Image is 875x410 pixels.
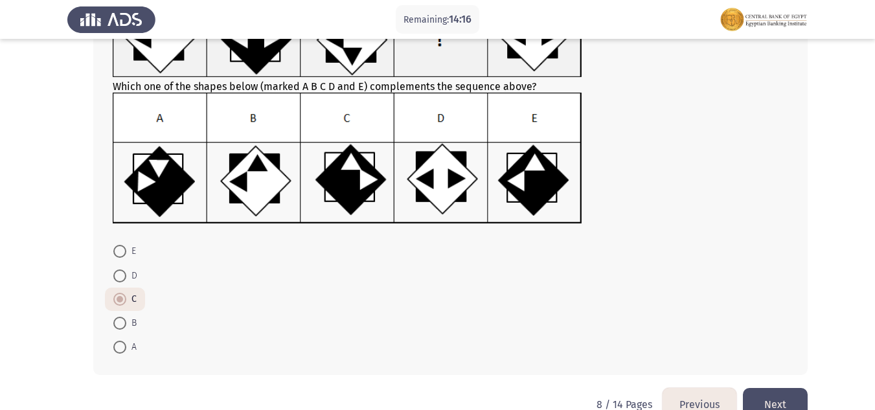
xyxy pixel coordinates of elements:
[67,1,155,38] img: Assess Talent Management logo
[720,1,808,38] img: Assessment logo of FOCUS Assessment 3 Modules EN
[403,12,472,28] p: Remaining:
[126,339,137,355] span: A
[126,315,137,331] span: B
[449,13,472,25] span: 14:16
[126,244,136,259] span: E
[126,291,137,307] span: C
[113,93,582,224] img: UkFYMDAxMDhCLnBuZzE2MjIwMzUwMjgyNzM=.png
[126,268,137,284] span: D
